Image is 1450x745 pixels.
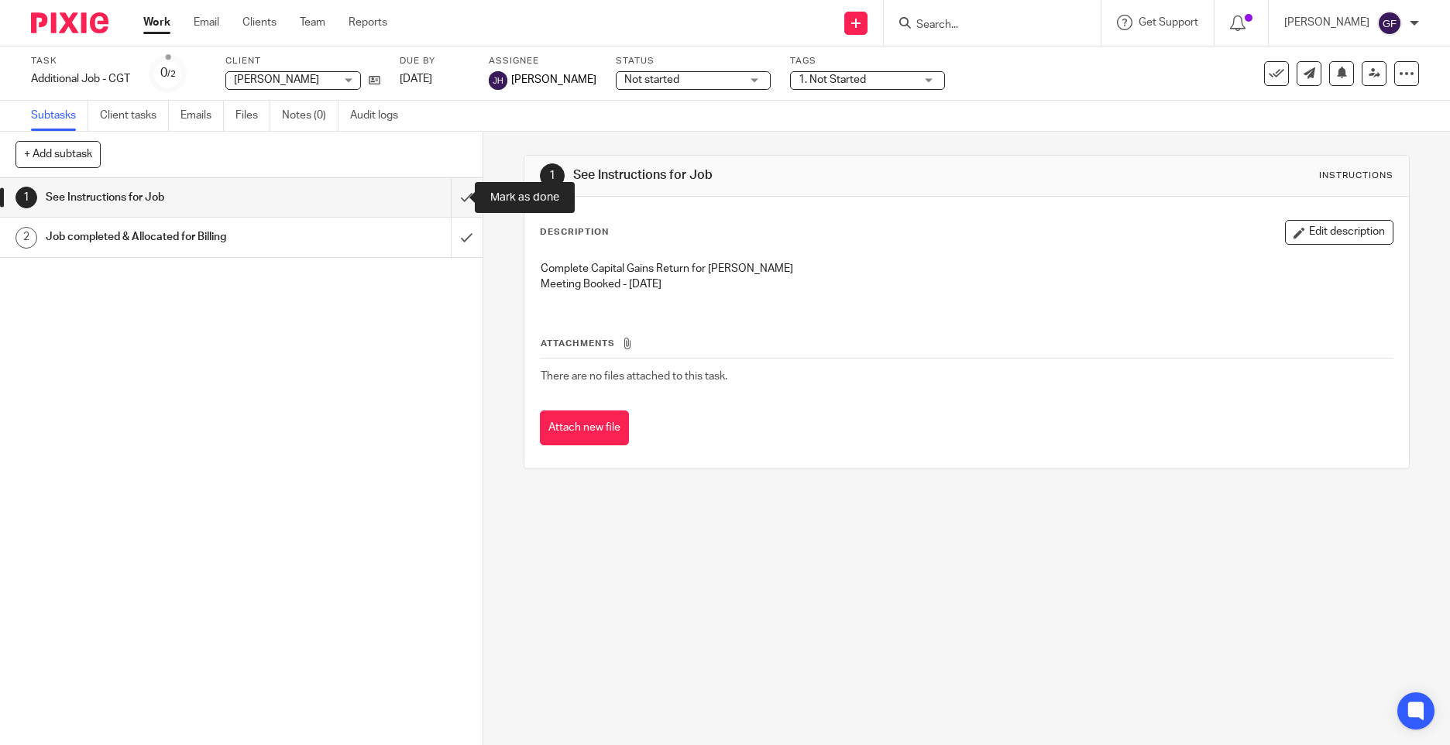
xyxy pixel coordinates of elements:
[100,101,169,131] a: Client tasks
[400,74,432,84] span: [DATE]
[540,410,629,445] button: Attach new file
[1284,15,1369,30] p: [PERSON_NAME]
[46,186,306,209] h1: See Instructions for Job
[31,71,130,87] div: Additional Job - CGT
[235,101,270,131] a: Files
[242,15,277,30] a: Clients
[15,227,37,249] div: 2
[180,101,224,131] a: Emails
[1319,170,1393,182] div: Instructions
[541,276,1393,292] p: Meeting Booked - [DATE]
[790,55,945,67] label: Tags
[143,15,170,30] a: Work
[234,74,319,85] span: [PERSON_NAME]
[915,19,1054,33] input: Search
[31,101,88,131] a: Subtasks
[541,371,727,382] span: There are no files attached to this task.
[160,64,176,82] div: 0
[1377,11,1402,36] img: svg%3E
[400,55,469,67] label: Due by
[624,74,679,85] span: Not started
[31,12,108,33] img: Pixie
[46,225,306,249] h1: Job completed & Allocated for Billing
[799,74,866,85] span: 1. Not Started
[15,141,101,167] button: + Add subtask
[511,72,596,88] span: [PERSON_NAME]
[541,261,1393,276] p: Complete Capital Gains Return for [PERSON_NAME]
[350,101,410,131] a: Audit logs
[1285,220,1393,245] button: Edit description
[31,55,130,67] label: Task
[300,15,325,30] a: Team
[225,55,380,67] label: Client
[1139,17,1198,28] span: Get Support
[540,163,565,188] div: 1
[167,70,176,78] small: /2
[573,167,1000,184] h1: See Instructions for Job
[540,226,609,239] p: Description
[489,71,507,90] img: svg%3E
[489,55,596,67] label: Assignee
[541,339,615,348] span: Attachments
[15,187,37,208] div: 1
[349,15,387,30] a: Reports
[282,101,338,131] a: Notes (0)
[194,15,219,30] a: Email
[616,55,771,67] label: Status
